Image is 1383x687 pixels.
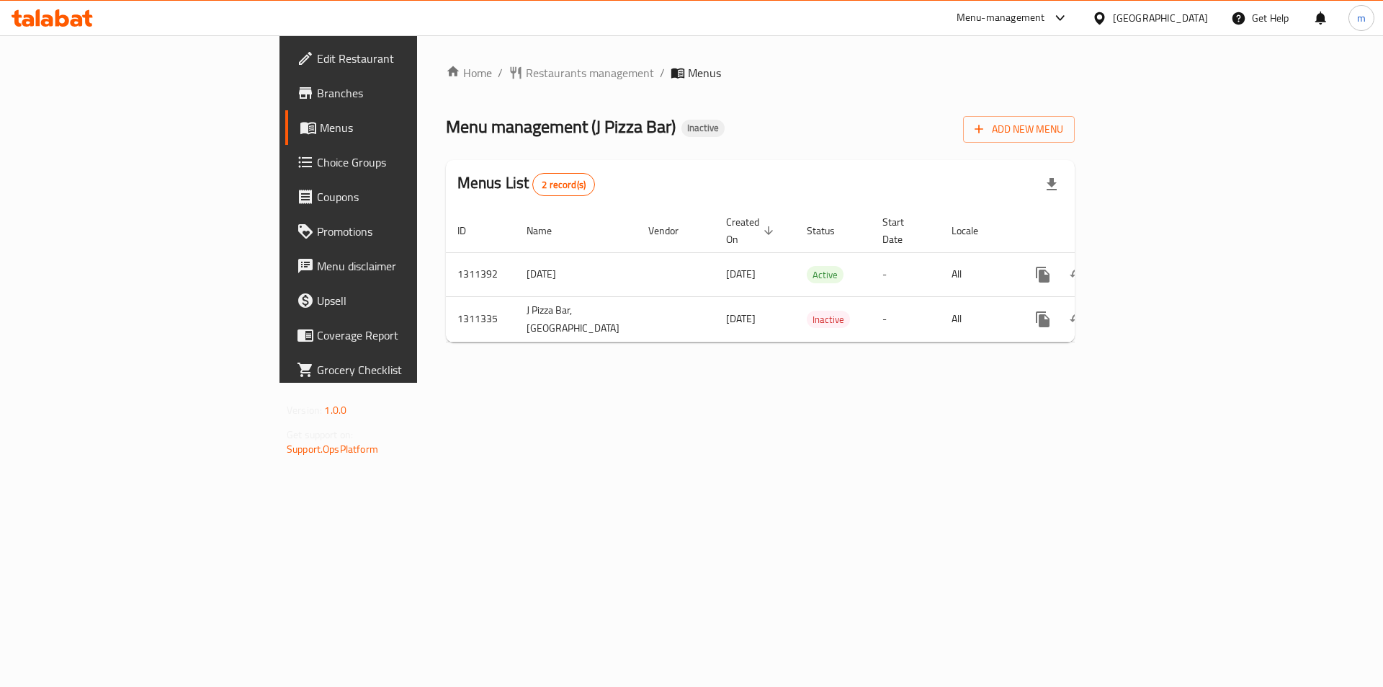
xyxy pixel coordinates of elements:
[320,119,499,136] span: Menus
[285,145,511,179] a: Choice Groups
[515,252,637,296] td: [DATE]
[1357,10,1366,26] span: m
[317,154,499,171] span: Choice Groups
[726,213,778,248] span: Created On
[957,9,1045,27] div: Menu-management
[882,213,923,248] span: Start Date
[446,64,1075,81] nav: breadcrumb
[1026,302,1060,337] button: more
[940,252,1014,296] td: All
[807,267,843,283] span: Active
[532,173,595,196] div: Total records count
[509,64,654,81] a: Restaurants management
[446,209,1176,342] table: enhanced table
[285,318,511,353] a: Coverage Report
[285,214,511,249] a: Promotions
[317,50,499,67] span: Edit Restaurant
[287,401,322,420] span: Version:
[317,292,499,309] span: Upsell
[285,179,511,214] a: Coupons
[317,188,499,205] span: Coupons
[1060,302,1095,337] button: Change Status
[457,172,595,196] h2: Menus List
[317,223,499,240] span: Promotions
[726,309,756,328] span: [DATE]
[324,401,346,420] span: 1.0.0
[285,41,511,76] a: Edit Restaurant
[1026,257,1060,292] button: more
[287,425,353,444] span: Get support on:
[726,265,756,283] span: [DATE]
[688,64,721,81] span: Menus
[317,327,499,344] span: Coverage Report
[285,249,511,283] a: Menu disclaimer
[963,116,1075,143] button: Add New Menu
[515,296,637,342] td: J Pizza Bar,[GEOGRAPHIC_DATA]
[527,222,570,239] span: Name
[807,311,850,328] span: Inactive
[287,440,378,458] a: Support.OpsPlatform
[457,222,485,239] span: ID
[975,120,1063,138] span: Add New Menu
[285,110,511,145] a: Menus
[317,84,499,102] span: Branches
[807,266,843,283] div: Active
[285,76,511,110] a: Branches
[660,64,665,81] li: /
[446,110,676,143] span: Menu management ( J Pizza Bar )
[285,283,511,318] a: Upsell
[648,222,697,239] span: Vendor
[871,296,940,342] td: -
[681,120,725,137] div: Inactive
[1034,167,1069,202] div: Export file
[1113,10,1208,26] div: [GEOGRAPHIC_DATA]
[533,178,594,192] span: 2 record(s)
[1060,257,1095,292] button: Change Status
[317,257,499,275] span: Menu disclaimer
[952,222,997,239] span: Locale
[871,252,940,296] td: -
[317,361,499,378] span: Grocery Checklist
[285,353,511,387] a: Grocery Checklist
[940,296,1014,342] td: All
[681,122,725,134] span: Inactive
[807,222,854,239] span: Status
[526,64,654,81] span: Restaurants management
[1014,209,1176,253] th: Actions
